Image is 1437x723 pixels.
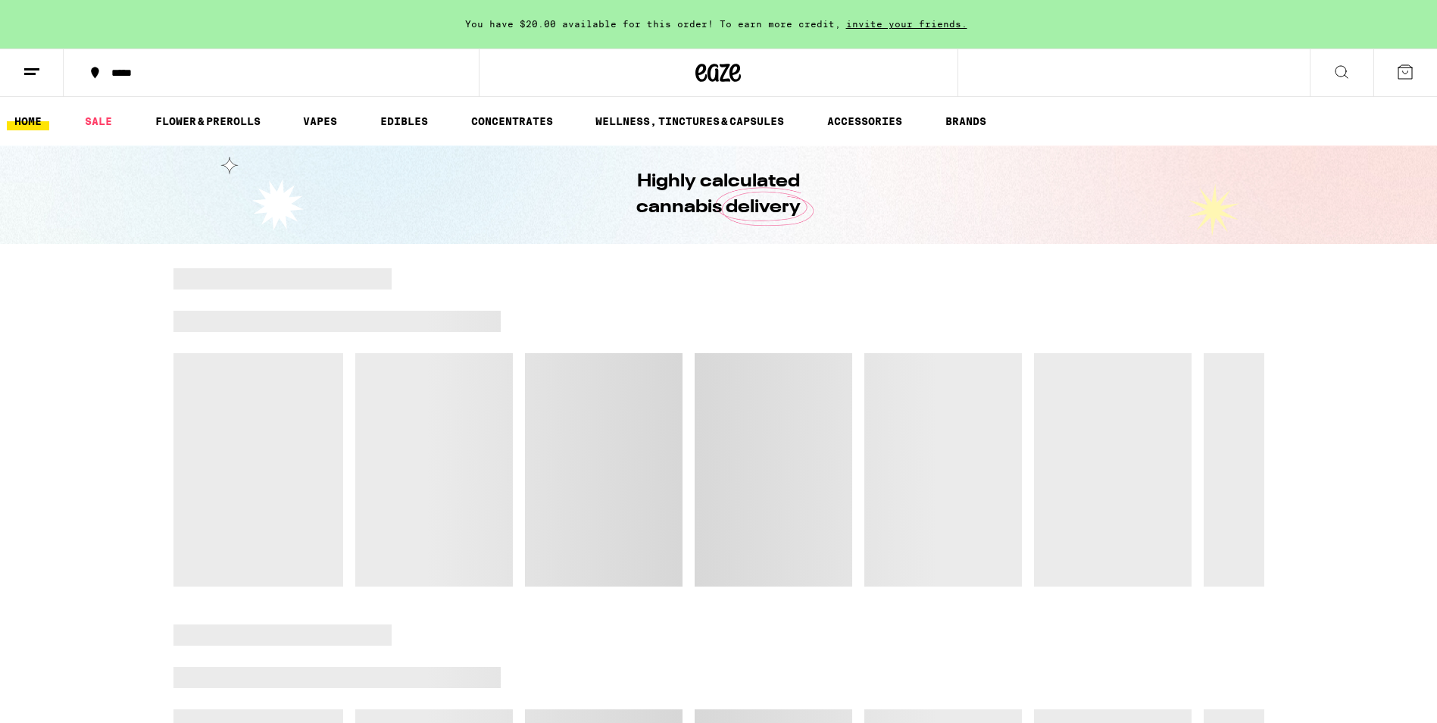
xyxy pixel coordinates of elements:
span: You have $20.00 available for this order! To earn more credit, [465,19,841,29]
span: invite your friends. [841,19,973,29]
a: EDIBLES [373,112,436,130]
a: HOME [7,112,49,130]
a: FLOWER & PREROLLS [148,112,268,130]
a: CONCENTRATES [464,112,561,130]
a: VAPES [295,112,345,130]
a: ACCESSORIES [820,112,910,130]
a: SALE [77,112,120,130]
a: BRANDS [938,112,994,130]
h1: Highly calculated cannabis delivery [594,169,844,221]
a: WELLNESS, TINCTURES & CAPSULES [588,112,792,130]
